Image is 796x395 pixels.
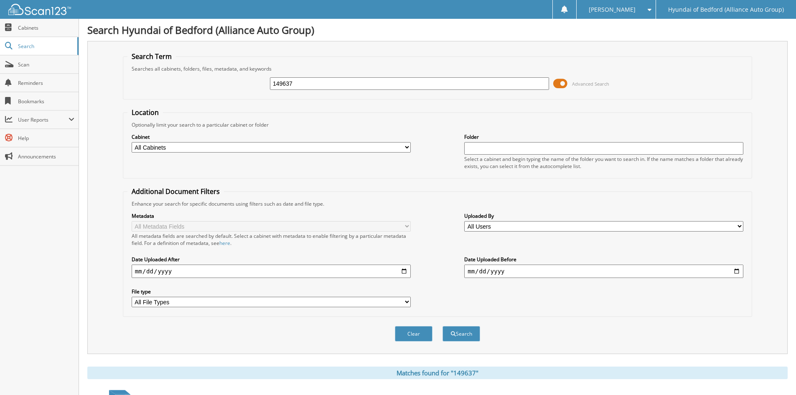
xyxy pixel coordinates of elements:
a: here [219,240,230,247]
span: Reminders [18,79,74,87]
label: Metadata [132,212,411,219]
div: Select a cabinet and begin typing the name of the folder you want to search in. If the name match... [464,155,743,170]
label: Cabinet [132,133,411,140]
label: Uploaded By [464,212,743,219]
span: Search [18,43,73,50]
img: scan123-logo-white.svg [8,4,71,15]
button: Search [443,326,480,341]
legend: Search Term [127,52,176,61]
input: end [464,265,743,278]
div: Enhance your search for specific documents using filters such as date and file type. [127,200,748,207]
span: Help [18,135,74,142]
div: All metadata fields are searched by default. Select a cabinet with metadata to enable filtering b... [132,232,411,247]
input: start [132,265,411,278]
span: Announcements [18,153,74,160]
span: Advanced Search [572,81,609,87]
legend: Location [127,108,163,117]
label: Folder [464,133,743,140]
div: Optionally limit your search to a particular cabinet or folder [127,121,748,128]
div: Matches found for "149637" [87,367,788,379]
div: Searches all cabinets, folders, files, metadata, and keywords [127,65,748,72]
span: Scan [18,61,74,68]
legend: Additional Document Filters [127,187,224,196]
span: Bookmarks [18,98,74,105]
label: Date Uploaded Before [464,256,743,263]
span: User Reports [18,116,69,123]
h1: Search Hyundai of Bedford (Alliance Auto Group) [87,23,788,37]
span: Hyundai of Bedford (Alliance Auto Group) [668,7,784,12]
label: Date Uploaded After [132,256,411,263]
button: Clear [395,326,432,341]
span: Cabinets [18,24,74,31]
label: File type [132,288,411,295]
span: [PERSON_NAME] [589,7,636,12]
